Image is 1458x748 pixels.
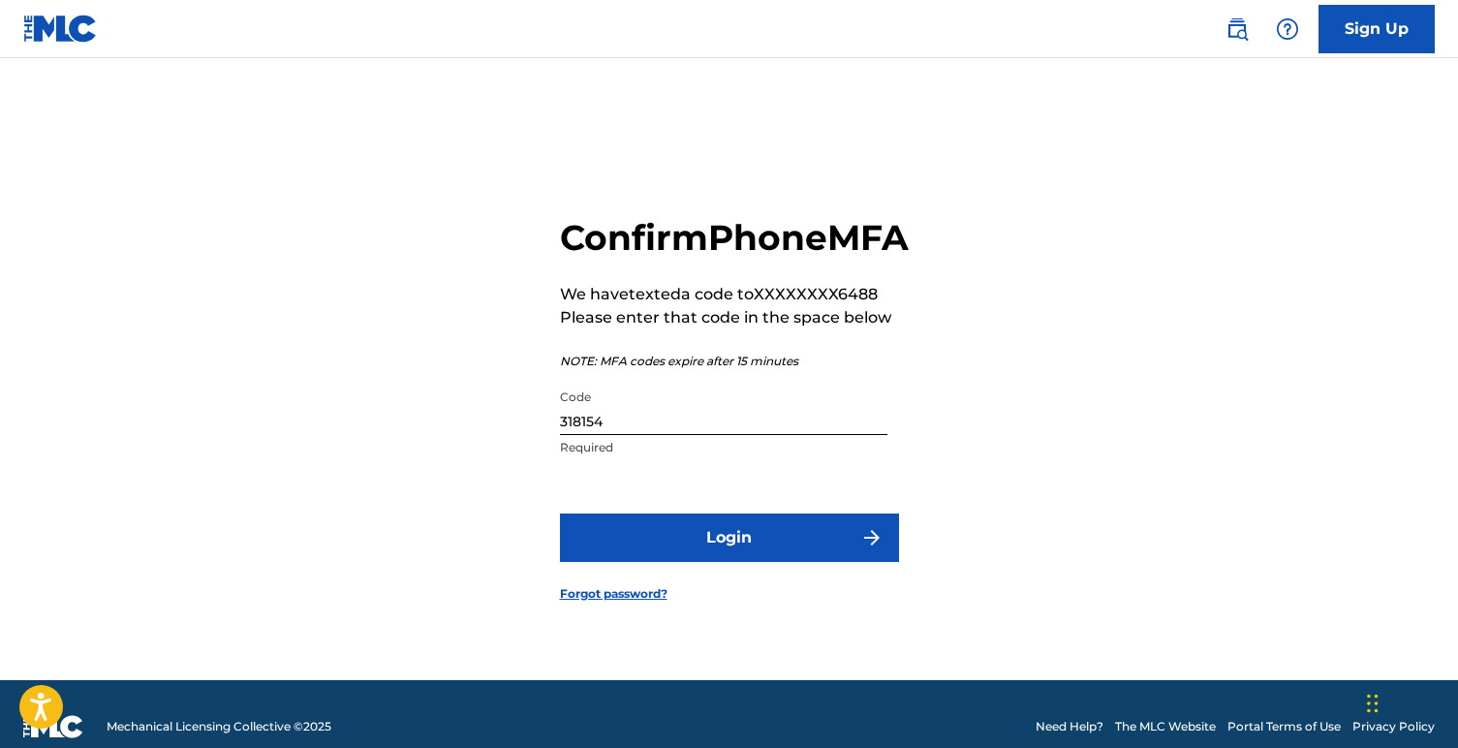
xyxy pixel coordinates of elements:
a: The MLC Website [1115,718,1216,735]
img: MLC Logo [23,15,98,43]
a: Public Search [1218,10,1256,48]
span: Mechanical Licensing Collective © 2025 [107,718,331,735]
button: Login [560,514,899,562]
p: Required [560,439,887,456]
img: logo [23,715,83,738]
div: Help [1268,10,1307,48]
iframe: Chat Widget [1361,655,1458,748]
p: NOTE: MFA codes expire after 15 minutes [560,353,909,370]
div: Drag [1367,674,1379,732]
a: Need Help? [1036,718,1103,735]
img: search [1225,17,1249,41]
img: f7272a7cc735f4ea7f67.svg [860,526,884,549]
h2: Confirm Phone MFA [560,216,909,260]
a: Privacy Policy [1352,718,1435,735]
img: help [1276,17,1299,41]
a: Sign Up [1318,5,1435,53]
p: We have texted a code to XXXXXXXX6488 [560,283,909,306]
a: Forgot password? [560,585,667,603]
p: Please enter that code in the space below [560,306,909,329]
a: Portal Terms of Use [1227,718,1341,735]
